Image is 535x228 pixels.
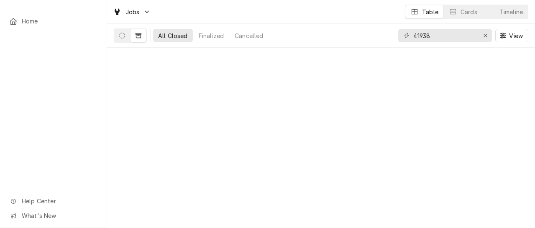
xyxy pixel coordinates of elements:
[22,17,97,26] span: Home
[22,211,97,220] span: What's New
[5,209,102,223] a: Go to What's New
[22,197,97,205] span: Help Center
[125,8,140,16] span: Jobs
[479,29,492,42] button: Erase input
[158,31,188,40] div: All Closed
[5,194,102,208] a: Go to Help Center
[422,8,438,16] div: Table
[507,31,525,40] span: View
[110,5,154,19] a: Go to Jobs
[495,29,528,42] button: View
[461,8,477,16] div: Cards
[413,29,476,42] input: Keyword search
[235,31,263,40] div: Cancelled
[5,14,102,28] a: Home
[499,8,523,16] div: Timeline
[199,31,224,40] div: Finalized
